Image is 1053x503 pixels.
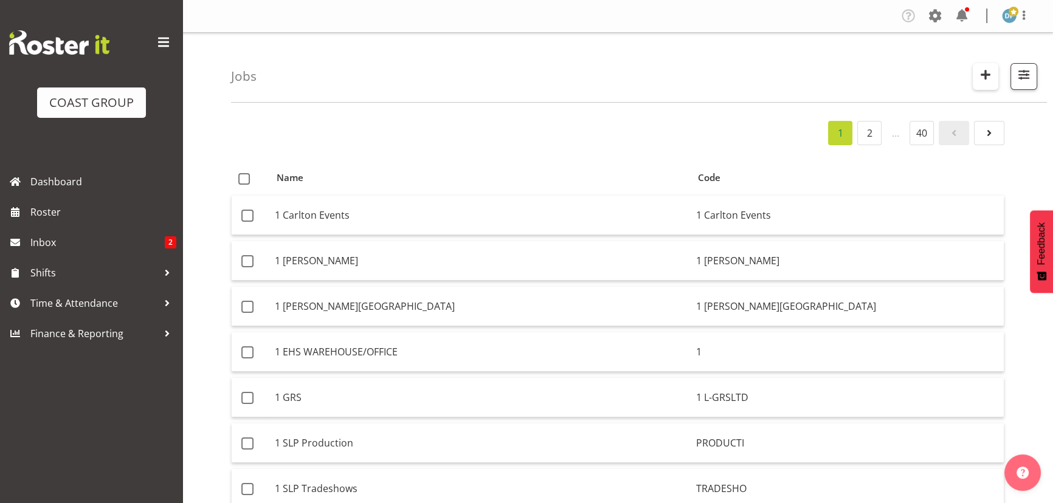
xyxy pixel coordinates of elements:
[698,171,720,185] span: Code
[270,287,691,326] td: 1 [PERSON_NAME][GEOGRAPHIC_DATA]
[691,332,1004,372] td: 1
[49,94,134,112] div: COAST GROUP
[1017,467,1029,479] img: help-xxl-2.png
[691,241,1004,281] td: 1 [PERSON_NAME]
[691,287,1004,326] td: 1 [PERSON_NAME][GEOGRAPHIC_DATA]
[277,171,303,185] span: Name
[857,121,882,145] a: 2
[9,30,109,55] img: Rosterit website logo
[691,378,1004,417] td: 1 L-GRSLTD
[231,69,257,83] h4: Jobs
[270,378,691,417] td: 1 GRS
[165,236,176,248] span: 2
[1036,222,1047,265] span: Feedback
[30,203,176,221] span: Roster
[1010,63,1037,90] button: Filter Jobs
[30,294,158,312] span: Time & Attendance
[30,233,165,251] span: Inbox
[1030,210,1053,293] button: Feedback - Show survey
[910,121,934,145] a: 40
[270,196,691,235] td: 1 Carlton Events
[691,196,1004,235] td: 1 Carlton Events
[30,324,158,343] span: Finance & Reporting
[30,173,176,191] span: Dashboard
[30,264,158,282] span: Shifts
[691,423,1004,463] td: PRODUCTI
[973,63,998,90] button: Create New Job
[1002,9,1017,23] img: david-forte1134.jpg
[270,241,691,281] td: 1 [PERSON_NAME]
[270,423,691,463] td: 1 SLP Production
[270,332,691,372] td: 1 EHS WAREHOUSE/OFFICE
